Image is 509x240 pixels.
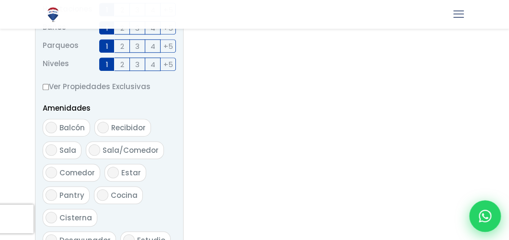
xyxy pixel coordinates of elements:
[46,167,57,178] input: Comedor
[106,40,108,52] span: 1
[59,123,85,133] span: Balcón
[43,84,49,90] input: Ver Propiedades Exclusivas
[59,145,76,155] span: Sala
[121,168,141,178] span: Estar
[120,58,124,70] span: 2
[135,40,139,52] span: 3
[451,6,467,23] a: mobile menu
[45,6,61,23] img: Logo de REMAX
[59,190,84,200] span: Pantry
[59,213,92,223] span: Cisterna
[163,40,173,52] span: +5
[43,80,176,92] label: Ver Propiedades Exclusivas
[43,102,176,114] p: Amenidades
[150,58,155,70] span: 4
[111,190,138,200] span: Cocina
[106,58,108,70] span: 1
[150,40,155,52] span: 4
[97,189,108,201] input: Cocina
[46,122,57,133] input: Balcón
[46,144,57,156] input: Sala
[43,39,79,53] span: Parqueos
[59,168,95,178] span: Comedor
[135,58,139,70] span: 3
[111,123,146,133] span: Recibidor
[46,212,57,223] input: Cisterna
[97,122,109,133] input: Recibidor
[120,40,124,52] span: 2
[43,57,69,71] span: Niveles
[89,144,100,156] input: Sala/Comedor
[163,58,173,70] span: +5
[46,189,57,201] input: Pantry
[103,145,159,155] span: Sala/Comedor
[107,167,119,178] input: Estar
